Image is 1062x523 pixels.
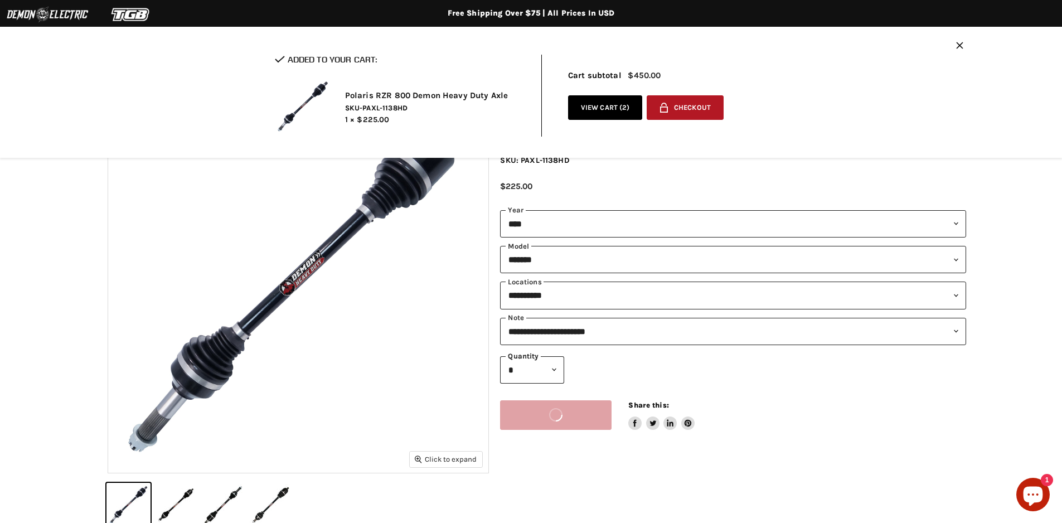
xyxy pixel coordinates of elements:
span: $225.00 [357,115,389,124]
span: 2 [622,103,627,112]
span: $225.00 [500,181,532,191]
img: Demon Electric Logo 2 [6,4,89,25]
select: modal-name [500,246,966,273]
select: keys [500,318,966,345]
select: year [500,210,966,238]
span: $450.00 [628,71,661,80]
div: SKU: PAXL-1138HD [500,154,966,166]
aside: Share this: [628,400,695,430]
span: Share this: [628,401,668,409]
img: IMAGE [108,93,488,473]
select: Quantity [500,356,564,384]
button: Checkout [647,95,724,120]
h2: Added to your cart: [275,55,525,64]
button: Close [956,42,963,51]
inbox-online-store-chat: Shopify online store chat [1013,478,1053,514]
form: cart checkout [642,95,724,124]
span: SKU-PAXL-1138HD [345,103,525,113]
a: View cart (2) [568,95,643,120]
span: 1 × [345,115,355,124]
img: TGB Logo 2 [89,4,173,25]
span: Click to expand [415,455,477,463]
img: Polaris RZR 800 Demon Heavy Duty Axle [275,79,331,134]
h2: Polaris RZR 800 Demon Heavy Duty Axle [345,90,525,101]
div: Free Shipping Over $75 | All Prices In USD [85,8,977,18]
span: Cart subtotal [568,70,622,80]
span: Checkout [674,104,711,112]
button: Click to expand [410,452,482,467]
select: keys [500,282,966,309]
